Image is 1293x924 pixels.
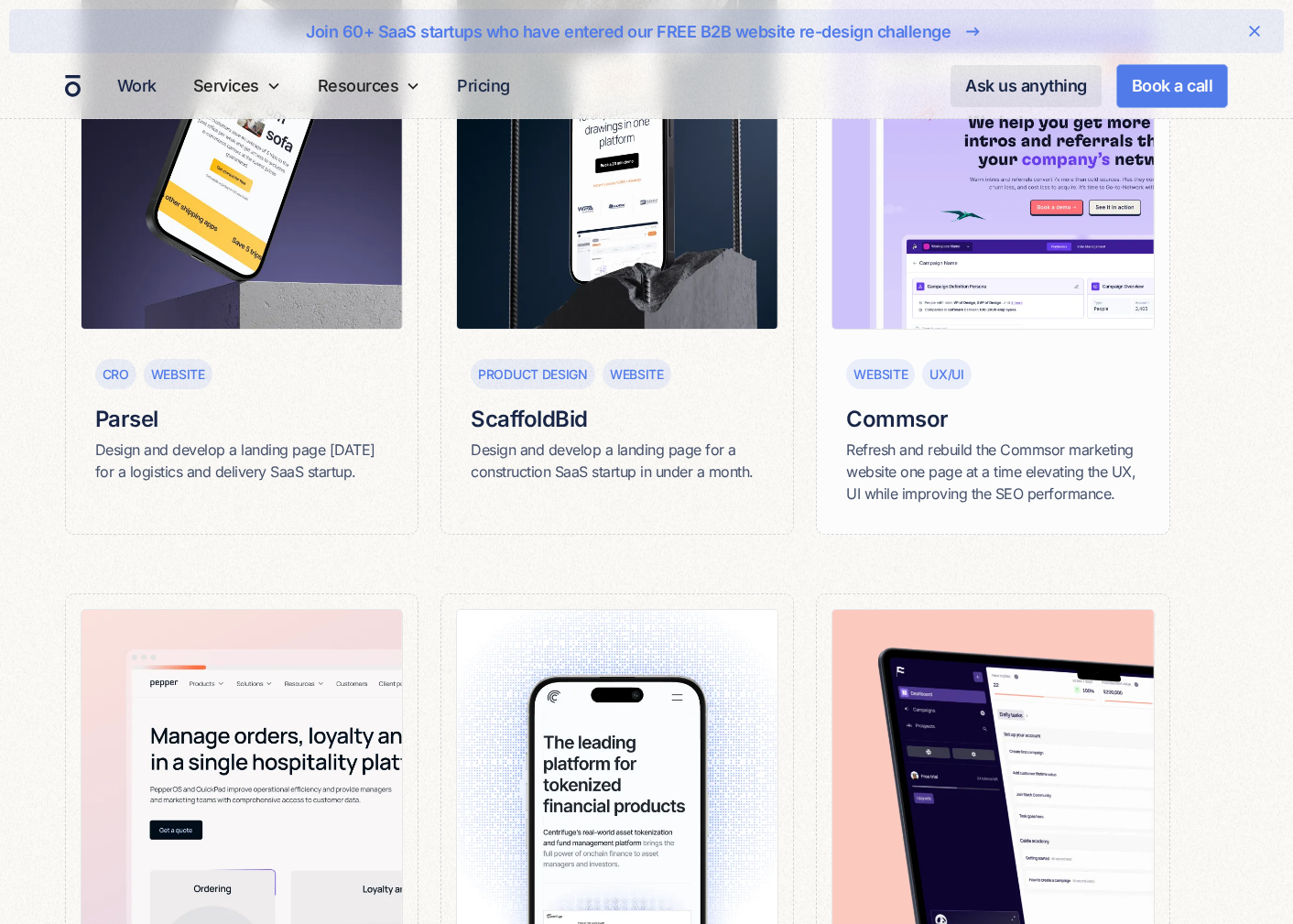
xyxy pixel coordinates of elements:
[103,364,129,384] div: CRO
[306,19,951,44] div: Join 60+ SaaS startups who have entered our FREE B2B website re-design challenge
[450,68,517,103] a: Pricing
[471,404,764,435] h6: ScaffoldBid
[471,439,764,483] div: Design and develop a landing page for a construction SaaS startup in under a month.
[110,68,164,103] a: Work
[929,364,964,384] div: UX/UI
[310,53,429,118] div: Resources
[95,439,388,483] div: Design and develop a landing page [DATE] for a logistics and delivery SaaS startup.
[193,73,259,98] div: Services
[68,16,1225,46] a: Join 60+ SaaS startups who have entered our FREE B2B website re-design challenge
[846,439,1139,505] div: Refresh and rebuild the Commsor marketing website one page at a time elevating the UX, UI while i...
[186,53,288,118] div: Services
[846,404,1139,435] h6: Commsor
[1116,64,1229,108] a: Book a call
[318,73,399,98] div: Resources
[853,364,907,384] div: Website
[610,364,664,384] div: Website
[951,65,1102,107] a: Ask us anything
[95,404,388,435] h6: Parsel
[151,364,205,384] div: Website
[478,364,588,384] div: Product design
[65,74,81,98] a: home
